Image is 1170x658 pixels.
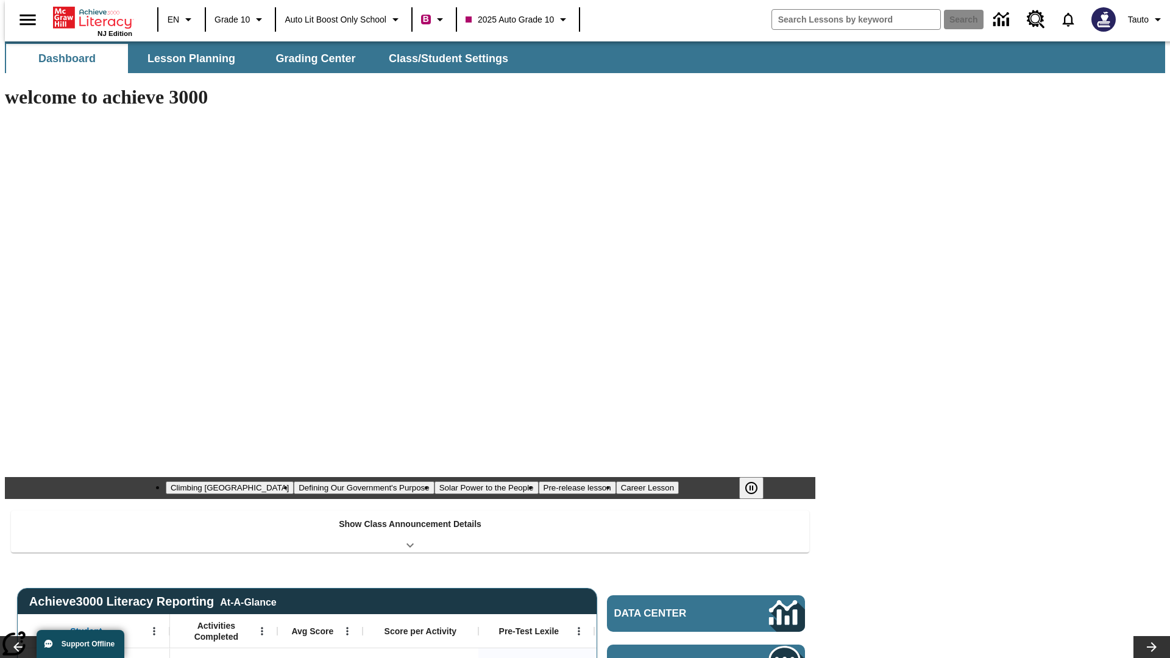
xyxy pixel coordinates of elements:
span: Tauto [1128,13,1149,26]
img: Avatar [1091,7,1116,32]
span: Avg Score [291,626,333,637]
span: EN [168,13,179,26]
span: Pre-Test Lexile [499,626,559,637]
span: Lesson Planning [147,52,235,66]
button: Open side menu [10,2,46,38]
span: Auto Lit Boost only School [285,13,386,26]
button: Open Menu [338,622,356,640]
a: Resource Center, Will open in new tab [1019,3,1052,36]
button: Class/Student Settings [379,44,518,73]
span: Data Center [614,607,728,620]
span: Support Offline [62,640,115,648]
button: Slide 2 Defining Our Government's Purpose [294,481,434,494]
span: Score per Activity [385,626,457,637]
div: At-A-Glance [220,595,276,608]
button: Language: EN, Select a language [162,9,201,30]
a: Data Center [986,3,1019,37]
a: Data Center [607,595,805,632]
button: Slide 5 Career Lesson [616,481,679,494]
div: Pause [739,477,776,499]
p: Show Class Announcement Details [339,518,481,531]
span: Grading Center [275,52,355,66]
div: SubNavbar [5,41,1165,73]
button: Select a new avatar [1084,4,1123,35]
span: NJ Edition [97,30,132,37]
a: Home [53,5,132,30]
button: Class: 2025 Auto Grade 10, Select your class [461,9,575,30]
button: Lesson carousel, Next [1133,636,1170,658]
span: Student [70,626,102,637]
button: Dashboard [6,44,128,73]
div: Home [53,4,132,37]
button: Open Menu [570,622,588,640]
button: Grading Center [255,44,377,73]
button: Slide 3 Solar Power to the People [434,481,539,494]
input: search field [772,10,940,29]
button: Slide 1 Climbing Mount Tai [166,481,294,494]
button: School: Auto Lit Boost only School, Select your school [280,9,408,30]
span: Achieve3000 Literacy Reporting [29,595,277,609]
span: 2025 Auto Grade 10 [466,13,554,26]
h1: welcome to achieve 3000 [5,86,815,108]
span: Grade 10 [214,13,250,26]
button: Lesson Planning [130,44,252,73]
div: SubNavbar [5,44,519,73]
a: Notifications [1052,4,1084,35]
button: Boost Class color is violet red. Change class color [416,9,452,30]
button: Support Offline [37,630,124,658]
span: Class/Student Settings [389,52,508,66]
button: Open Menu [145,622,163,640]
span: Activities Completed [176,620,257,642]
span: Dashboard [38,52,96,66]
button: Pause [739,477,764,499]
div: Show Class Announcement Details [11,511,809,553]
button: Grade: Grade 10, Select a grade [210,9,271,30]
button: Open Menu [253,622,271,640]
span: B [423,12,429,27]
button: Profile/Settings [1123,9,1170,30]
button: Slide 4 Pre-release lesson [539,481,616,494]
